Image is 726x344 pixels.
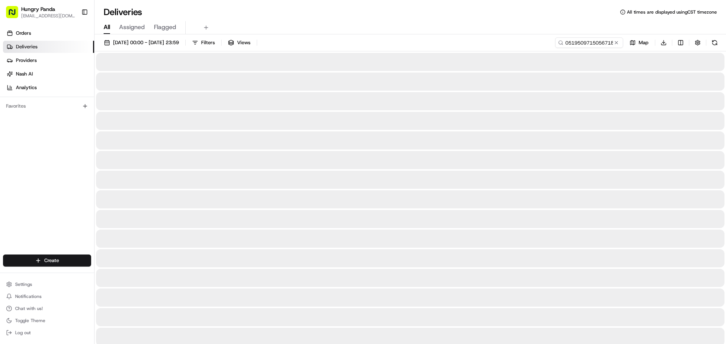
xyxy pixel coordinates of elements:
span: Assigned [119,23,145,32]
span: Flagged [154,23,176,32]
button: Notifications [3,291,91,302]
button: Create [3,255,91,267]
button: Chat with us! [3,303,91,314]
span: Nash AI [16,71,33,77]
span: Create [44,257,59,264]
span: Orders [16,30,31,37]
span: Analytics [16,84,37,91]
span: Filters [201,39,215,46]
button: Refresh [709,37,720,48]
span: Settings [15,281,32,287]
span: Notifications [15,293,42,299]
span: All times are displayed using CST timezone [627,9,717,15]
button: Map [626,37,652,48]
a: Analytics [3,82,94,94]
input: Type to search [555,37,623,48]
span: Toggle Theme [15,318,45,324]
button: Filters [189,37,218,48]
button: Settings [3,279,91,290]
h1: Deliveries [104,6,142,18]
button: [DATE] 00:00 - [DATE] 23:59 [101,37,182,48]
a: Orders [3,27,94,39]
button: [EMAIL_ADDRESS][DOMAIN_NAME] [21,13,75,19]
span: Views [237,39,250,46]
a: Deliveries [3,41,94,53]
span: Log out [15,330,31,336]
span: Map [639,39,648,46]
span: Chat with us! [15,305,43,312]
button: Log out [3,327,91,338]
a: Providers [3,54,94,66]
span: Deliveries [16,43,37,50]
button: Views [225,37,254,48]
span: Providers [16,57,37,64]
span: [DATE] 00:00 - [DATE] 23:59 [113,39,179,46]
button: Toggle Theme [3,315,91,326]
button: Hungry Panda[EMAIL_ADDRESS][DOMAIN_NAME] [3,3,78,21]
span: All [104,23,110,32]
button: Hungry Panda [21,5,55,13]
a: Nash AI [3,68,94,80]
div: Favorites [3,100,91,112]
